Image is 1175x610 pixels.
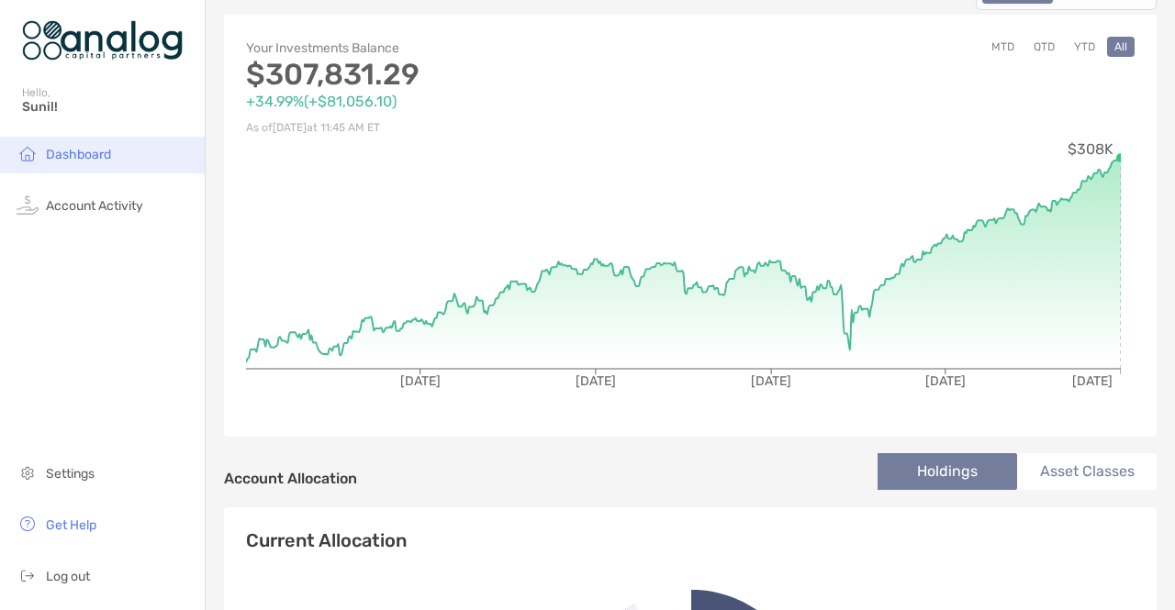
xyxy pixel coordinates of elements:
[1068,140,1113,158] tspan: $308K
[246,90,690,113] p: +34.99% ( +$81,056.10 )
[246,116,690,139] p: As of [DATE] at 11:45 AM ET
[46,147,111,162] span: Dashboard
[246,529,407,551] h4: Current Allocation
[22,7,183,73] img: Zoe Logo
[1067,37,1102,57] button: YTD
[224,470,357,487] h4: Account Allocation
[46,569,90,584] span: Log out
[400,373,441,389] tspan: [DATE]
[17,194,39,216] img: activity icon
[17,513,39,535] img: get-help icon
[246,63,690,86] p: $307,831.29
[984,37,1022,57] button: MTD
[1072,373,1113,389] tspan: [DATE]
[576,373,616,389] tspan: [DATE]
[246,37,690,60] p: Your Investments Balance
[46,198,143,214] span: Account Activity
[17,142,39,164] img: household icon
[46,517,96,533] span: Get Help
[17,461,39,483] img: settings icon
[925,373,966,389] tspan: [DATE]
[22,99,194,115] span: Sunil!
[17,564,39,586] img: logout icon
[1026,37,1062,57] button: QTD
[751,373,791,389] tspan: [DATE]
[1107,37,1135,57] button: All
[1017,453,1157,490] li: Asset Classes
[878,453,1017,490] li: Holdings
[46,466,95,482] span: Settings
